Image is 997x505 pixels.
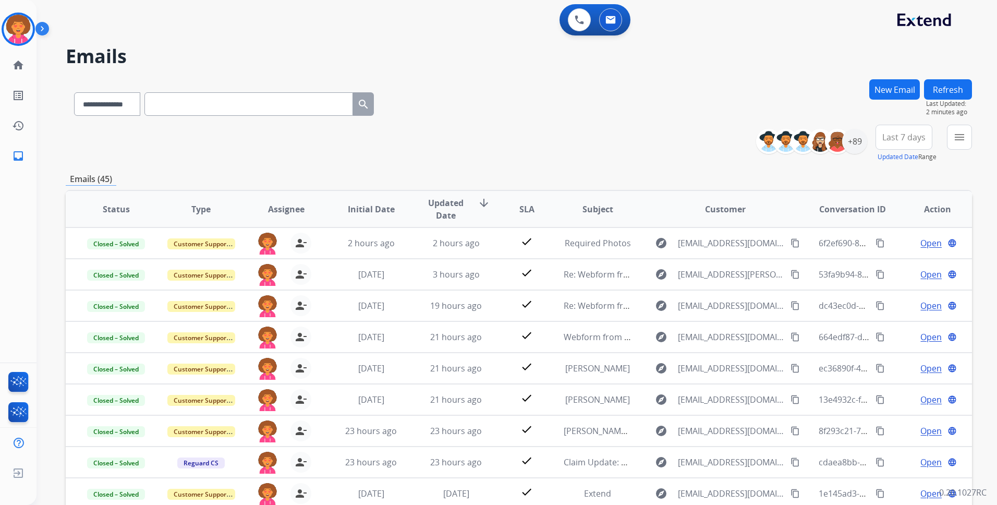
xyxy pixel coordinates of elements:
[520,423,533,436] mat-icon: check
[167,489,235,500] span: Customer Support
[257,389,278,411] img: agent-avatar
[4,15,33,44] img: avatar
[358,331,384,343] span: [DATE]
[791,332,800,342] mat-icon: content_copy
[358,269,384,280] span: [DATE]
[705,203,746,215] span: Customer
[358,488,384,499] span: [DATE]
[348,237,395,249] span: 2 hours ago
[920,487,942,500] span: Open
[433,269,480,280] span: 3 hours ago
[177,458,225,468] span: Reguard CS
[103,203,130,215] span: Status
[947,301,957,310] mat-icon: language
[876,395,885,404] mat-icon: content_copy
[87,301,145,312] span: Closed – Solved
[920,362,942,375] span: Open
[819,300,974,311] span: dc43ec0d-08fc-42b9-b06a-fa670c9bfc5b
[791,395,800,404] mat-icon: content_copy
[926,108,972,116] span: 2 minutes ago
[920,393,942,406] span: Open
[947,238,957,248] mat-icon: language
[12,150,25,162] mat-icon: inbox
[876,270,885,279] mat-icon: content_copy
[430,331,482,343] span: 21 hours ago
[191,203,211,215] span: Type
[678,268,785,281] span: [EMAIL_ADDRESS][PERSON_NAME][DOMAIN_NAME]
[430,394,482,405] span: 21 hours ago
[167,426,235,437] span: Customer Support
[876,426,885,436] mat-icon: content_copy
[882,135,926,139] span: Last 7 days
[87,426,145,437] span: Closed – Solved
[953,131,966,143] mat-icon: menu
[295,487,307,500] mat-icon: person_remove
[295,237,307,249] mat-icon: person_remove
[430,300,482,311] span: 19 hours ago
[565,363,630,374] span: [PERSON_NAME]
[443,488,469,499] span: [DATE]
[947,426,957,436] mat-icon: language
[819,203,886,215] span: Conversation ID
[947,395,957,404] mat-icon: language
[819,269,973,280] span: 53fa9b94-8223-454c-83c2-f9bf70cdb79c
[678,331,785,343] span: [EMAIL_ADDRESS][DOMAIN_NAME]
[655,425,667,437] mat-icon: explore
[519,203,534,215] span: SLA
[819,363,970,374] span: ec36890f-473e-4f80-8fe0-9e7ab13efc94
[819,394,975,405] span: 13e4932c-f634-405b-a637-f4dcae42c915
[791,458,800,467] mat-icon: content_copy
[678,425,785,437] span: [EMAIL_ADDRESS][DOMAIN_NAME]
[819,488,978,499] span: 1e145ad3-8700-4e0e-a6f3-4494cab64b77
[565,394,630,405] span: [PERSON_NAME]
[295,425,307,437] mat-icon: person_remove
[564,425,703,437] span: [PERSON_NAME] DSG Replacement:
[678,393,785,406] span: [EMAIL_ADDRESS][DOMAIN_NAME]
[520,360,533,373] mat-icon: check
[564,456,716,468] span: Claim Update: Parts ordered for repair
[257,327,278,348] img: agent-avatar
[478,197,490,209] mat-icon: arrow_downward
[422,197,469,222] span: Updated Date
[678,362,785,375] span: [EMAIL_ADDRESS][DOMAIN_NAME]
[819,456,977,468] span: cdaea8bb-2db6-4f82-bfc9-e6d41cc76630
[66,46,972,67] h2: Emails
[295,456,307,468] mat-icon: person_remove
[791,270,800,279] mat-icon: content_copy
[939,486,987,499] p: 0.20.1027RC
[520,454,533,467] mat-icon: check
[564,300,814,311] span: Re: Webform from [EMAIL_ADDRESS][DOMAIN_NAME] on [DATE]
[878,153,918,161] button: Updated Date
[947,458,957,467] mat-icon: language
[520,392,533,404] mat-icon: check
[920,237,942,249] span: Open
[887,191,972,227] th: Action
[257,295,278,317] img: agent-avatar
[167,332,235,343] span: Customer Support
[358,363,384,374] span: [DATE]
[358,300,384,311] span: [DATE]
[87,458,145,468] span: Closed – Solved
[87,270,145,281] span: Closed – Solved
[678,299,785,312] span: [EMAIL_ADDRESS][DOMAIN_NAME]
[655,299,667,312] mat-icon: explore
[947,270,957,279] mat-icon: language
[819,425,978,437] span: 8f293c21-7d5e-479e-a6e7-21924cd6beb0
[358,394,384,405] span: [DATE]
[87,238,145,249] span: Closed – Solved
[268,203,305,215] span: Assignee
[655,268,667,281] mat-icon: explore
[655,237,667,249] mat-icon: explore
[791,238,800,248] mat-icon: content_copy
[12,59,25,71] mat-icon: home
[87,364,145,375] span: Closed – Solved
[564,269,879,280] span: Re: Webform from [EMAIL_ADDRESS][PERSON_NAME][DOMAIN_NAME] on [DATE]
[167,364,235,375] span: Customer Support
[87,395,145,406] span: Closed – Solved
[433,237,480,249] span: 2 hours ago
[791,364,800,373] mat-icon: content_copy
[565,237,631,249] span: Required Photos
[655,362,667,375] mat-icon: explore
[924,79,972,100] button: Refresh
[869,79,920,100] button: New Email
